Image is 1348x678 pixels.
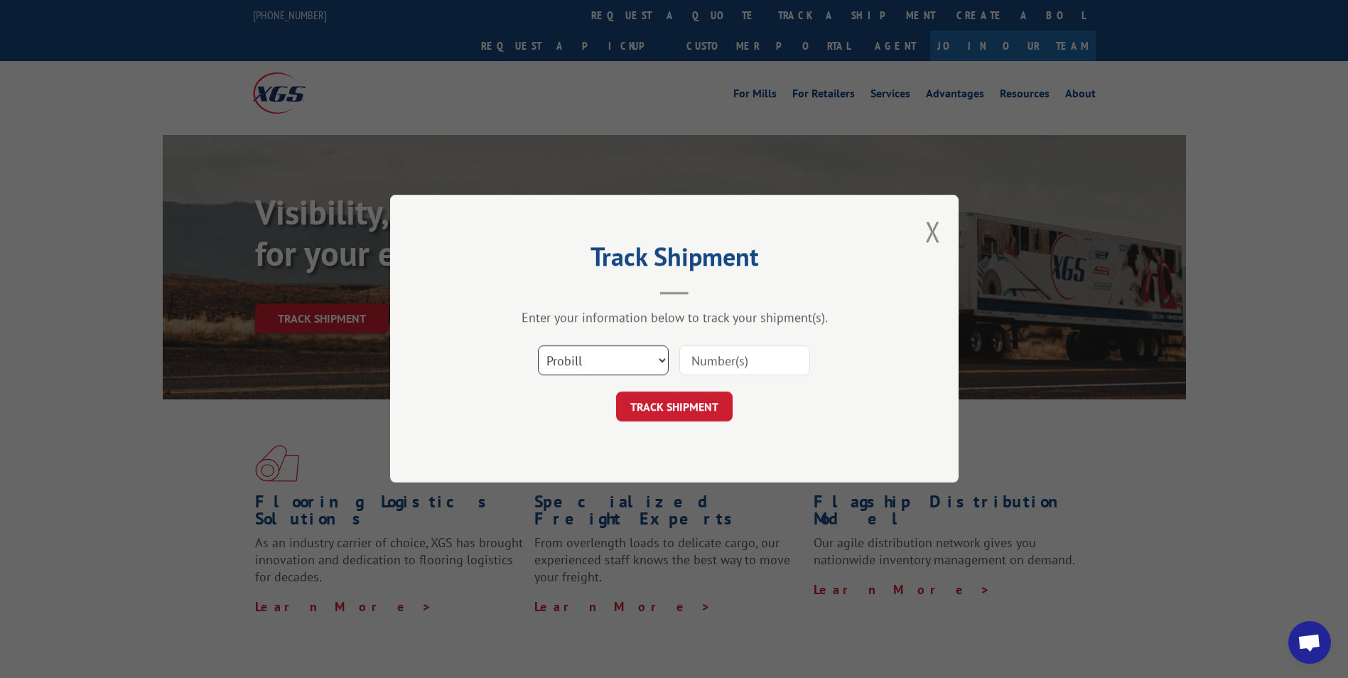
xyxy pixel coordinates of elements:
div: Open chat [1288,621,1331,664]
div: Enter your information below to track your shipment(s). [461,310,888,326]
input: Number(s) [679,346,810,376]
button: Close modal [925,212,941,250]
h2: Track Shipment [461,247,888,274]
button: TRACK SHIPMENT [616,392,733,422]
